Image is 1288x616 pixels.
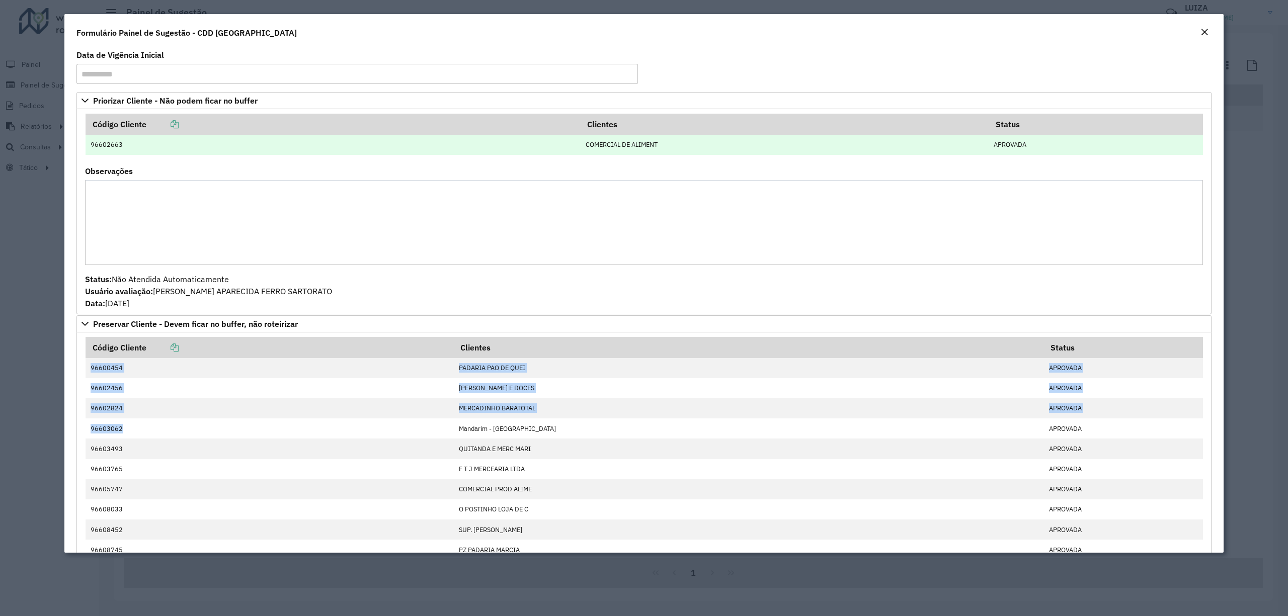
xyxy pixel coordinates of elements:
[453,378,1043,398] td: [PERSON_NAME] E DOCES
[86,438,454,459] td: 96603493
[989,114,1203,135] th: Status
[453,358,1043,378] td: PADARIA PAO DE QUEI
[86,499,454,519] td: 96608033
[85,274,332,308] span: Não Atendida Automaticamente [PERSON_NAME] APARECIDA FERRO SARTORATO [DATE]
[86,479,454,499] td: 96605747
[453,479,1043,499] td: COMERCIAL PROD ALIME
[453,337,1043,358] th: Clientes
[453,499,1043,519] td: O POSTINHO LOJA DE C
[1200,28,1209,36] em: Fechar
[85,165,133,177] label: Observações
[85,274,112,284] strong: Status:
[76,315,1212,332] a: Preservar Cliente - Devem ficar no buffer, não roteirizar
[581,135,989,155] td: COMERCIAL DE ALIMENT
[86,114,581,135] th: Código Cliente
[1043,358,1202,378] td: APROVADA
[76,109,1212,314] div: Priorizar Cliente - Não podem ficar no buffer
[86,418,454,438] td: 96603062
[86,135,581,155] td: 96602663
[76,49,164,61] label: Data de Vigência Inicial
[76,92,1212,109] a: Priorizar Cliente - Não podem ficar no buffer
[1043,519,1202,540] td: APROVADA
[86,540,454,560] td: 96608745
[85,286,153,296] strong: Usuário avaliação:
[1043,479,1202,499] td: APROVADA
[86,459,454,479] td: 96603765
[86,337,454,358] th: Código Cliente
[1197,26,1212,39] button: Close
[989,135,1203,155] td: APROVADA
[581,114,989,135] th: Clientes
[1043,459,1202,479] td: APROVADA
[453,398,1043,418] td: MERCADINHO BARATOTAL
[453,438,1043,459] td: QUITANDA E MERC MARI
[93,320,298,328] span: Preservar Cliente - Devem ficar no buffer, não roteirizar
[453,519,1043,540] td: SUP. [PERSON_NAME]
[453,540,1043,560] td: PZ PADARIA MARCIA
[1043,540,1202,560] td: APROVADA
[1043,438,1202,459] td: APROVADA
[86,378,454,398] td: 96602456
[453,418,1043,438] td: Mandarim - [GEOGRAPHIC_DATA]
[85,298,105,308] strong: Data:
[1043,398,1202,418] td: APROVADA
[76,27,297,39] h4: Formulário Painel de Sugestão - CDD [GEOGRAPHIC_DATA]
[93,97,258,105] span: Priorizar Cliente - Não podem ficar no buffer
[86,519,454,540] td: 96608452
[1043,337,1202,358] th: Status
[146,342,179,353] a: Copiar
[86,358,454,378] td: 96600454
[1043,378,1202,398] td: APROVADA
[146,119,179,129] a: Copiar
[1043,418,1202,438] td: APROVADA
[86,398,454,418] td: 96602824
[453,459,1043,479] td: F T J MERCEARIA LTDA
[1043,499,1202,519] td: APROVADA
